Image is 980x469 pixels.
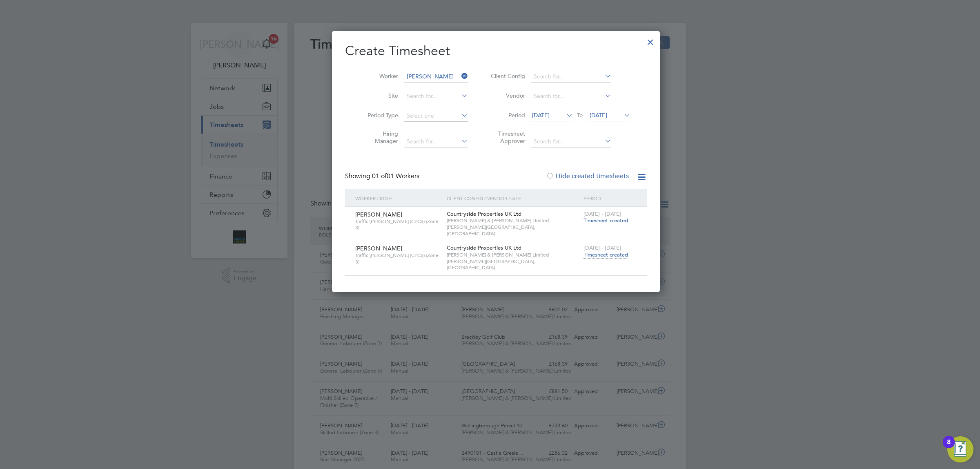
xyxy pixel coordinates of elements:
input: Search for... [404,91,468,102]
label: Client Config [488,72,525,80]
span: To [575,110,585,121]
span: [PERSON_NAME][GEOGRAPHIC_DATA], [GEOGRAPHIC_DATA] [447,258,580,271]
span: Timesheet created [584,217,628,224]
span: [DATE] [590,112,607,119]
input: Search for... [531,136,611,147]
label: Period Type [361,112,398,119]
label: Timesheet Approver [488,130,525,145]
span: [DATE] [532,112,550,119]
div: Period [581,189,639,208]
div: Worker / Role [353,189,445,208]
input: Search for... [404,136,468,147]
span: [DATE] - [DATE] [584,244,621,251]
button: Open Resource Center, 8 new notifications [947,436,973,462]
input: Search for... [531,71,611,83]
input: Search for... [531,91,611,102]
span: [PERSON_NAME][GEOGRAPHIC_DATA], [GEOGRAPHIC_DATA] [447,224,580,237]
span: Traffic [PERSON_NAME] (CPCS) (Zone 3) [355,252,441,265]
span: 01 of [372,172,387,180]
span: Countryside Properties UK Ltd [447,210,521,217]
div: Client Config / Vendor / Site [445,189,582,208]
span: [PERSON_NAME] [355,211,402,218]
span: [DATE] - [DATE] [584,210,621,217]
div: Showing [345,172,421,181]
span: [PERSON_NAME] & [PERSON_NAME] Limited [447,217,580,224]
h2: Create Timesheet [345,42,647,60]
span: [PERSON_NAME] [355,245,402,252]
label: Site [361,92,398,99]
span: [PERSON_NAME] & [PERSON_NAME] Limited [447,252,580,258]
span: Timesheet created [584,251,628,259]
input: Search for... [404,71,468,83]
input: Select one [404,110,468,122]
label: Period [488,112,525,119]
span: 01 Workers [372,172,419,180]
label: Hide created timesheets [546,172,629,180]
label: Vendor [488,92,525,99]
label: Worker [361,72,398,80]
div: 8 [947,442,951,453]
label: Hiring Manager [361,130,398,145]
span: Traffic [PERSON_NAME] (CPCS) (Zone 3) [355,218,441,231]
span: Countryside Properties UK Ltd [447,244,521,251]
